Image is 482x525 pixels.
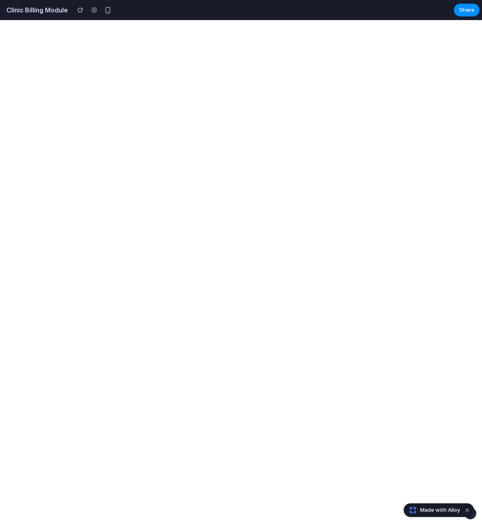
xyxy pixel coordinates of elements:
a: Made with Alloy [404,506,461,514]
button: Dismiss watermark [462,505,472,515]
span: Made with Alloy [420,506,460,514]
span: Share [459,6,474,14]
button: Share [454,4,480,16]
h2: Clinic Billing Module [3,5,68,15]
